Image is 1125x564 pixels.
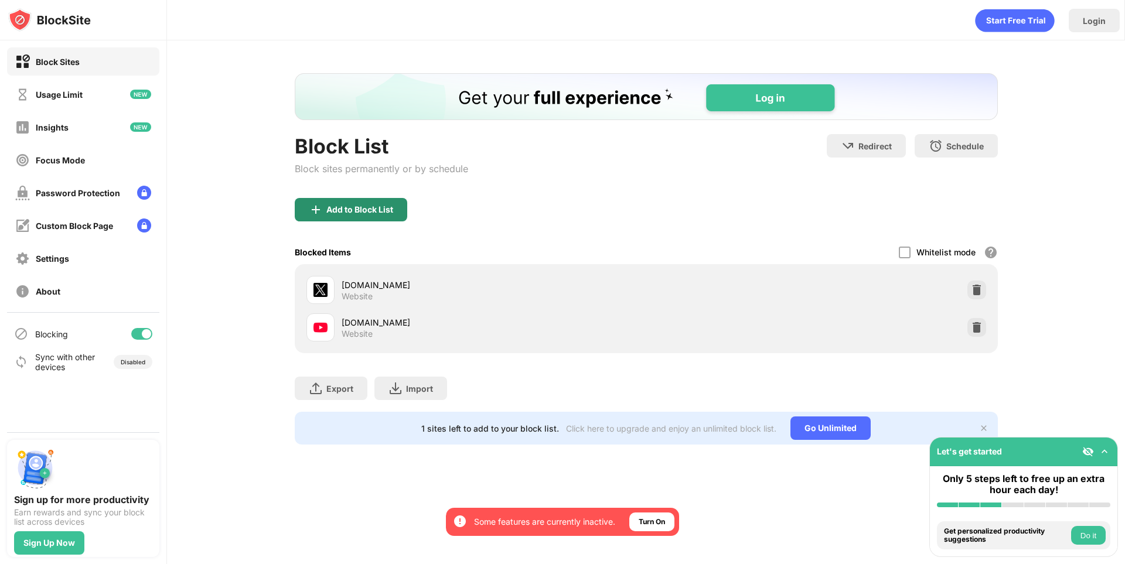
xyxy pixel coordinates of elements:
div: Password Protection [36,188,120,198]
div: Whitelist mode [916,247,976,257]
img: blocking-icon.svg [14,327,28,341]
img: push-signup.svg [14,447,56,489]
img: omni-setup-toggle.svg [1099,446,1110,457]
div: Block Sites [36,57,80,67]
div: Add to Block List [326,205,393,214]
img: favicons [313,320,328,334]
div: Sign up for more productivity [14,494,152,505]
div: Sync with other devices [35,352,96,372]
div: Earn rewards and sync your block list across devices [14,508,152,527]
img: new-icon.svg [130,122,151,132]
div: animation [975,9,1055,32]
div: Website [342,329,373,339]
div: [DOMAIN_NAME] [342,279,646,291]
img: favicons [313,283,328,297]
div: Website [342,291,373,302]
div: Blocking [35,329,68,339]
img: insights-off.svg [15,120,30,135]
div: Settings [36,254,69,264]
div: Go Unlimited [790,416,871,440]
div: Some features are currently inactive. [474,516,615,528]
img: sync-icon.svg [14,355,28,369]
div: Redirect [858,141,892,151]
div: Blocked Items [295,247,351,257]
img: error-circle-white.svg [453,514,467,528]
div: Get personalized productivity suggestions [944,527,1068,544]
div: Block sites permanently or by schedule [295,163,468,175]
div: About [36,286,60,296]
div: Focus Mode [36,155,85,165]
div: Custom Block Page [36,221,113,231]
img: logo-blocksite.svg [8,8,91,32]
div: Export [326,384,353,394]
div: Import [406,384,433,394]
img: lock-menu.svg [137,186,151,200]
div: Insights [36,122,69,132]
img: settings-off.svg [15,251,30,266]
div: Login [1083,16,1106,26]
img: time-usage-off.svg [15,87,30,102]
img: customize-block-page-off.svg [15,218,30,233]
div: Disabled [121,358,145,365]
div: Only 5 steps left to free up an extra hour each day! [937,473,1110,495]
button: Do it [1071,526,1106,545]
div: 1 sites left to add to your block list. [421,423,559,433]
img: new-icon.svg [130,90,151,99]
div: Block List [295,134,468,158]
img: about-off.svg [15,284,30,299]
img: x-button.svg [979,423,988,433]
div: Turn On [639,516,665,528]
div: Click here to upgrade and enjoy an unlimited block list. [566,423,776,433]
img: block-on.svg [15,54,30,69]
div: Usage Limit [36,90,83,100]
div: Schedule [946,141,984,151]
div: [DOMAIN_NAME] [342,316,646,329]
iframe: Banner [295,73,998,120]
img: lock-menu.svg [137,218,151,233]
div: Let's get started [937,446,1002,456]
img: password-protection-off.svg [15,186,30,200]
img: eye-not-visible.svg [1082,446,1094,457]
div: Sign Up Now [23,538,75,548]
img: focus-off.svg [15,153,30,168]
